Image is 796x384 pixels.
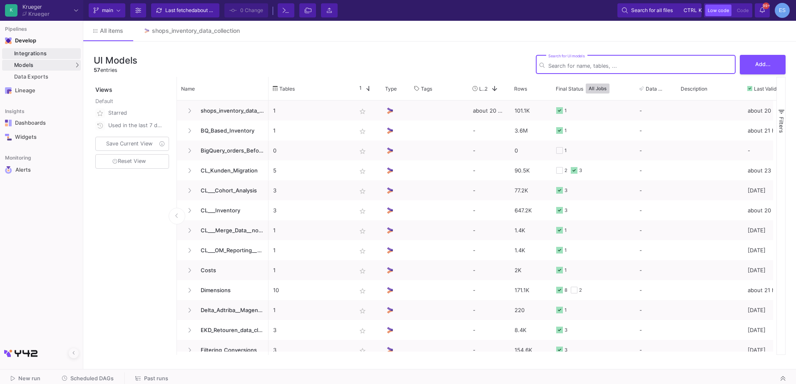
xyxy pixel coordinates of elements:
mat-icon: star_border [358,346,368,356]
div: - [639,121,672,140]
span: 57 [94,67,100,73]
div: 220 [510,300,552,320]
span: Code [737,7,749,13]
div: - [639,201,672,220]
p: 1 [273,221,347,240]
span: Low code [708,7,729,13]
div: Lineage [15,87,69,94]
div: - [468,300,510,320]
span: about 20 hours ago [194,7,239,13]
div: - [639,340,672,359]
button: 99+ [755,3,770,17]
div: - [639,101,672,120]
div: 0 [510,140,552,160]
span: Name [181,86,195,92]
div: [DATE] [743,260,793,280]
span: Filtering_Conversions [196,340,264,360]
a: Integrations [2,48,81,59]
img: UI Model [386,266,394,275]
button: Last fetchedabout 20 hours ago [151,3,219,17]
div: about 20 hours ago [743,101,793,121]
div: Widgets [15,134,69,140]
span: CL___Cohort_Analysis [196,181,264,200]
div: [DATE] [743,300,793,320]
div: - [468,220,510,240]
div: Integrations [14,50,79,57]
span: main [102,4,113,17]
button: ctrlk [681,5,697,15]
div: about 21 hours ago [743,280,793,300]
div: about 20 hours ago [743,200,793,220]
span: Scheduled DAGs [70,375,114,382]
div: Alerts [15,166,70,174]
mat-icon: star_border [358,106,368,116]
div: 90.5K [510,160,552,180]
span: Last Valid Job [754,86,781,92]
div: Views [94,77,172,94]
p: 1 [273,121,347,140]
img: UI Model [386,166,394,175]
div: Final Status [556,79,623,98]
div: - [468,140,510,160]
img: UI Model [386,126,394,135]
mat-icon: star_border [358,126,368,136]
button: Starred [94,107,171,119]
div: Starred [108,107,164,119]
input: Search for name, tables, ... [548,63,732,69]
div: K [5,4,17,17]
div: about 23 hours ago [743,160,793,180]
div: about 21 hours ago [743,121,793,140]
span: Costs [196,261,264,280]
span: Last Used [479,86,485,92]
div: 101.1K [510,101,552,121]
div: about 20 hours ago [468,101,510,121]
button: main [89,3,125,17]
a: Navigation iconLineage [2,84,81,97]
div: - [639,141,672,160]
div: - [639,300,672,320]
div: [DATE] [743,180,793,200]
a: Navigation iconAlerts [2,163,81,177]
span: Tags [421,86,432,92]
p: 1 [273,101,347,121]
span: 1 [356,85,362,92]
div: 3 [579,161,582,180]
div: - [639,161,672,180]
h3: UI Models [94,55,137,66]
div: Dashboards [15,120,69,126]
img: Navigation icon [5,166,12,174]
button: Reset View [95,154,169,169]
div: 1 [565,261,567,280]
button: Used in the last 7 days [94,119,171,132]
div: 2 [579,281,582,300]
img: Navigation icon [5,134,12,140]
div: ES [775,3,790,18]
img: UI Model [386,226,394,235]
div: 1 [565,221,567,240]
span: Past runs [144,375,168,382]
div: 1 [565,300,567,320]
span: Dimensions [196,281,264,300]
div: Last fetched [165,4,215,17]
div: 2 [565,161,567,180]
span: ctrl [684,5,697,15]
div: - [743,140,793,160]
span: CL_Kunden_Migration [196,161,264,180]
span: shops_inventory_data_collection [196,101,264,121]
mat-icon: star_border [358,326,368,336]
div: 1 [565,141,567,160]
img: UI Model [386,146,394,155]
a: Navigation iconWidgets [2,130,81,144]
img: UI Model [386,286,394,295]
div: - [468,240,510,260]
p: 1 [273,300,347,320]
img: UI Model [386,346,394,354]
span: Tables [279,86,295,92]
button: ES [772,3,790,18]
div: - [468,121,510,140]
span: Data Tests [646,86,665,92]
div: shops_inventory_data_collection [152,27,240,34]
div: - [639,261,672,280]
div: [DATE] [743,240,793,260]
div: entries [94,66,137,74]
